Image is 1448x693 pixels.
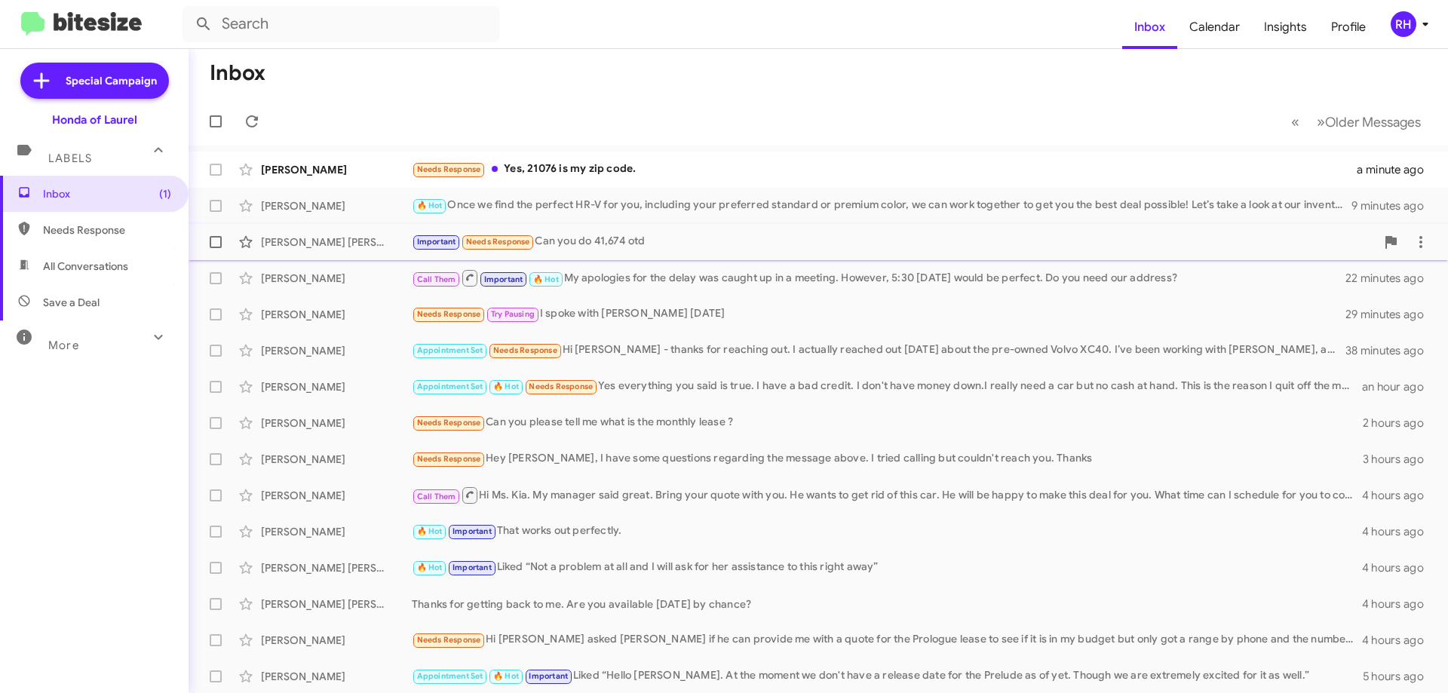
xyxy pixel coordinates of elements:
span: Try Pausing [491,309,535,319]
div: 4 hours ago [1362,560,1436,575]
div: 4 hours ago [1362,596,1436,612]
button: Next [1308,106,1430,137]
span: Special Campaign [66,73,157,88]
div: [PERSON_NAME] [261,452,412,467]
span: Needs Response [493,345,557,355]
span: 🔥 Hot [417,526,443,536]
div: [PERSON_NAME] [261,633,412,648]
nav: Page navigation example [1283,106,1430,137]
div: Thanks for getting back to me. Are you available [DATE] by chance? [412,596,1362,612]
span: Needs Response [417,418,481,428]
span: 🔥 Hot [417,201,443,210]
span: Needs Response [417,309,481,319]
div: 2 hours ago [1363,415,1436,431]
div: Hey [PERSON_NAME], I have some questions regarding the message above. I tried calling but couldn'... [412,450,1363,468]
div: [PERSON_NAME] [261,669,412,684]
span: Needs Response [417,454,481,464]
div: 4 hours ago [1362,488,1436,503]
div: Hi [PERSON_NAME] - thanks for reaching out. I actually reached out [DATE] about the pre-owned Vol... [412,342,1345,359]
div: That works out perfectly. [412,523,1362,540]
div: 4 hours ago [1362,633,1436,648]
a: Calendar [1177,5,1252,49]
span: Labels [48,152,92,165]
span: Important [484,274,523,284]
span: 🔥 Hot [533,274,559,284]
div: 9 minutes ago [1351,198,1436,213]
div: [PERSON_NAME] [PERSON_NAME] [261,596,412,612]
div: Yes everything you said is true. I have a bad credit. I don't have money down.I really need a car... [412,378,1362,395]
a: Profile [1319,5,1378,49]
div: Once we find the perfect HR-V for you, including your preferred standard or premium color, we can... [412,197,1351,214]
span: « [1291,112,1299,131]
span: Needs Response [417,164,481,174]
span: Appointment Set [417,671,483,681]
a: Inbox [1122,5,1177,49]
div: [PERSON_NAME] [261,524,412,539]
a: Insights [1252,5,1319,49]
div: [PERSON_NAME] [PERSON_NAME] [261,560,412,575]
span: 🔥 Hot [493,671,519,681]
h1: Inbox [210,61,265,85]
div: Yes, 21076 is my zip code. [412,161,1357,178]
div: an hour ago [1362,379,1436,394]
div: Can you please tell me what is the monthly lease ? [412,414,1363,431]
span: Needs Response [43,222,171,238]
span: Important [417,237,456,247]
span: Save a Deal [43,295,100,310]
div: Hi Ms. Kia. My manager said great. Bring your quote with you. He wants to get rid of this car. He... [412,486,1362,504]
span: Needs Response [417,635,481,645]
span: Needs Response [529,382,593,391]
div: Liked “Not a problem at all and I will ask for her assistance to this right away” [412,559,1362,576]
div: [PERSON_NAME] [261,343,412,358]
div: 22 minutes ago [1345,271,1436,286]
div: 3 hours ago [1363,452,1436,467]
button: Previous [1282,106,1308,137]
a: Special Campaign [20,63,169,99]
div: 5 hours ago [1363,669,1436,684]
div: [PERSON_NAME] [261,415,412,431]
span: 🔥 Hot [417,563,443,572]
span: Call Them [417,274,456,284]
span: 🔥 Hot [493,382,519,391]
span: Call Them [417,492,456,501]
span: Older Messages [1325,114,1421,130]
div: Hi [PERSON_NAME] asked [PERSON_NAME] if he can provide me with a quote for the Prologue lease to ... [412,631,1362,649]
div: [PERSON_NAME] [261,379,412,394]
div: RH [1391,11,1416,37]
span: Inbox [43,186,171,201]
div: [PERSON_NAME] [261,488,412,503]
span: » [1317,112,1325,131]
div: I spoke with [PERSON_NAME] [DATE] [412,305,1345,323]
div: [PERSON_NAME] [PERSON_NAME] [261,235,412,250]
span: More [48,339,79,352]
div: Can you do 41,674 otd [412,233,1376,250]
button: RH [1378,11,1431,37]
span: Appointment Set [417,345,483,355]
span: (1) [159,186,171,201]
span: Important [529,671,568,681]
span: Needs Response [466,237,530,247]
div: [PERSON_NAME] [261,307,412,322]
div: Liked “Hello [PERSON_NAME]. At the moment we don't have a release date for the Prelude as of yet.... [412,667,1363,685]
div: My apologies for the delay was caught up in a meeting. However, 5:30 [DATE] would be perfect. Do ... [412,268,1345,287]
div: 38 minutes ago [1345,343,1436,358]
span: Appointment Set [417,382,483,391]
span: Important [452,563,492,572]
div: [PERSON_NAME] [261,198,412,213]
div: Honda of Laurel [52,112,137,127]
div: [PERSON_NAME] [261,271,412,286]
span: Important [452,526,492,536]
span: All Conversations [43,259,128,274]
div: 29 minutes ago [1345,307,1436,322]
div: a minute ago [1357,162,1436,177]
div: 4 hours ago [1362,524,1436,539]
input: Search [183,6,499,42]
div: [PERSON_NAME] [261,162,412,177]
